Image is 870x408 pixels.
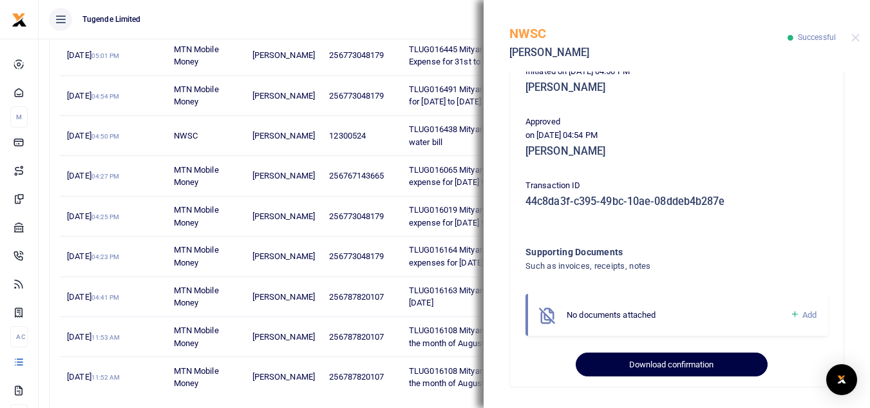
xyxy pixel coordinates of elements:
[252,251,315,261] span: [PERSON_NAME]
[252,332,315,342] span: [PERSON_NAME]
[525,65,828,79] p: Initiated on [DATE] 04:50 PM
[329,91,384,101] span: 256773048179
[91,334,120,341] small: 11:53 AM
[91,52,120,59] small: 05:01 PM
[174,325,219,348] span: MTN Mobile Money
[174,165,219,188] span: MTN Mobile Money
[10,106,28,128] li: M
[329,50,384,60] span: 256773048179
[409,44,554,67] span: TLUG016445 Mityana branch breakfast Expense for 31st to [DATE]
[67,292,119,302] span: [DATE]
[252,171,315,180] span: [PERSON_NAME]
[525,129,828,142] p: on [DATE] 04:54 PM
[329,251,384,261] span: 256773048179
[826,364,857,395] div: Open Intercom Messenger
[329,171,384,180] span: 256767143665
[67,332,120,342] span: [DATE]
[409,165,544,188] span: TLUG016065 Mityana branch weekly expense for [DATE] to [DATE]
[329,131,366,141] span: 12300524
[67,171,119,180] span: [DATE]
[91,253,120,260] small: 04:23 PM
[409,124,548,147] span: TLUG016438 Mityana Branch national water bill
[67,211,119,221] span: [DATE]
[525,81,828,94] h5: [PERSON_NAME]
[67,372,120,382] span: [DATE]
[798,33,836,42] span: Successful
[329,372,384,382] span: 256787820107
[174,366,219,389] span: MTN Mobile Money
[525,245,776,259] h4: Supporting Documents
[12,14,27,24] a: logo-small logo-large logo-large
[525,115,828,129] p: Approved
[252,131,315,141] span: [PERSON_NAME]
[252,292,315,302] span: [PERSON_NAME]
[790,307,817,322] a: Add
[67,50,119,60] span: [DATE]
[567,310,656,320] span: No documents attached
[509,26,788,41] h5: NWSC
[67,131,119,141] span: [DATE]
[252,50,315,60] span: [PERSON_NAME]
[91,93,120,100] small: 04:54 PM
[67,91,119,101] span: [DATE]
[174,44,219,67] span: MTN Mobile Money
[329,332,384,342] span: 256787820107
[252,91,315,101] span: [PERSON_NAME]
[174,84,219,107] span: MTN Mobile Money
[252,211,315,221] span: [PERSON_NAME]
[91,374,120,381] small: 11:52 AM
[77,14,146,25] span: Tugende Limited
[91,133,120,140] small: 04:50 PM
[12,12,27,28] img: logo-small
[329,292,384,302] span: 256787820107
[174,205,219,228] span: MTN Mobile Money
[67,251,119,261] span: [DATE]
[174,286,219,308] span: MTN Mobile Money
[851,34,860,42] button: Close
[10,326,28,347] li: Ac
[91,173,120,180] small: 04:27 PM
[329,211,384,221] span: 256773048179
[409,286,548,308] span: TLUG016163 Mityana branch yaka for [DATE]
[174,245,219,267] span: MTN Mobile Money
[252,372,315,382] span: [PERSON_NAME]
[525,145,828,158] h5: [PERSON_NAME]
[409,366,556,389] span: TLUG016108 Mityana office internet for the month of August
[174,131,198,141] span: NWSC
[91,294,120,301] small: 04:41 PM
[409,245,555,267] span: TLUG016164 Mityana weekly breakfast expenses for [DATE] to [DATE]
[525,195,828,208] h5: 44c8da3f-c395-49bc-10ae-08ddeb4b287e
[802,310,817,320] span: Add
[409,84,560,107] span: TLUG016491 Mityana breakfast expense for [DATE] to [DATE]
[409,205,554,228] span: TLUG016019 Mityana branch breakfast expense for [DATE] to [DATE]
[409,325,556,348] span: TLUG016108 Mityana office internet for the month of August
[576,353,767,377] button: Download confirmation
[509,46,788,59] h5: [PERSON_NAME]
[525,179,828,193] p: Transaction ID
[525,259,776,273] h4: Such as invoices, receipts, notes
[91,213,120,220] small: 04:25 PM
